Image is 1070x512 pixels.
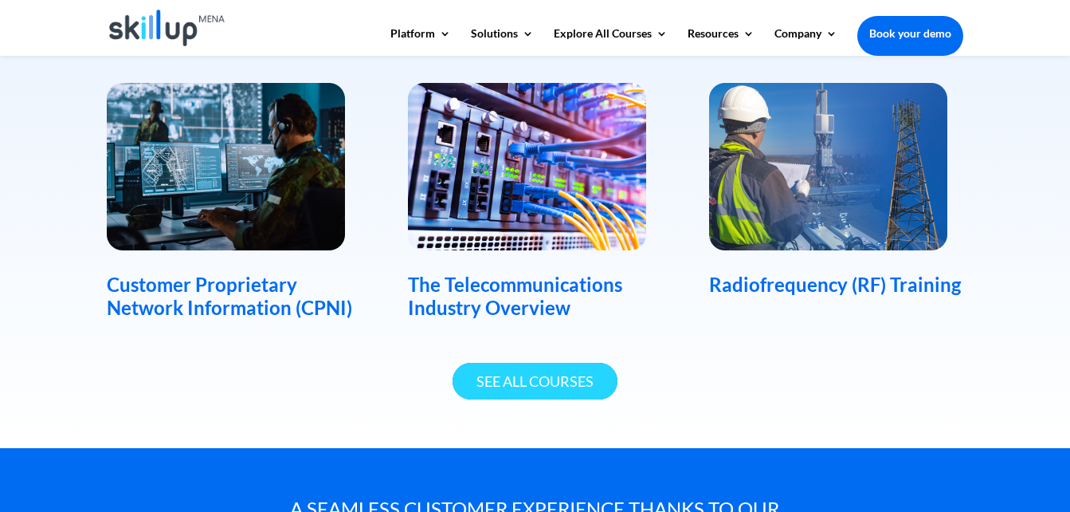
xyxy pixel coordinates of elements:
div: The Telecommunications Industry Overview [408,274,662,320]
a: Explore All Courses [554,28,668,55]
a: Book your demo [857,16,963,51]
a: Solutions [471,28,534,55]
div: Radiofrequency (RF) Training [709,274,963,297]
div: Customer Proprietary Network Information (CPNI) [107,274,361,320]
img: Customer Proprietary Network Information (CPNI) - Skillup [107,83,345,250]
iframe: Chat Widget [990,435,1070,512]
img: Skillup Mena [109,10,225,46]
img: The Telecommunications Industry Overview - Skillup [408,83,646,250]
a: Company [774,28,837,55]
a: Platform [390,28,451,55]
a: See All Courses [453,363,617,400]
a: Resources [688,28,754,55]
img: Radiofrequency (RF) Training - Skillup [709,83,947,250]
